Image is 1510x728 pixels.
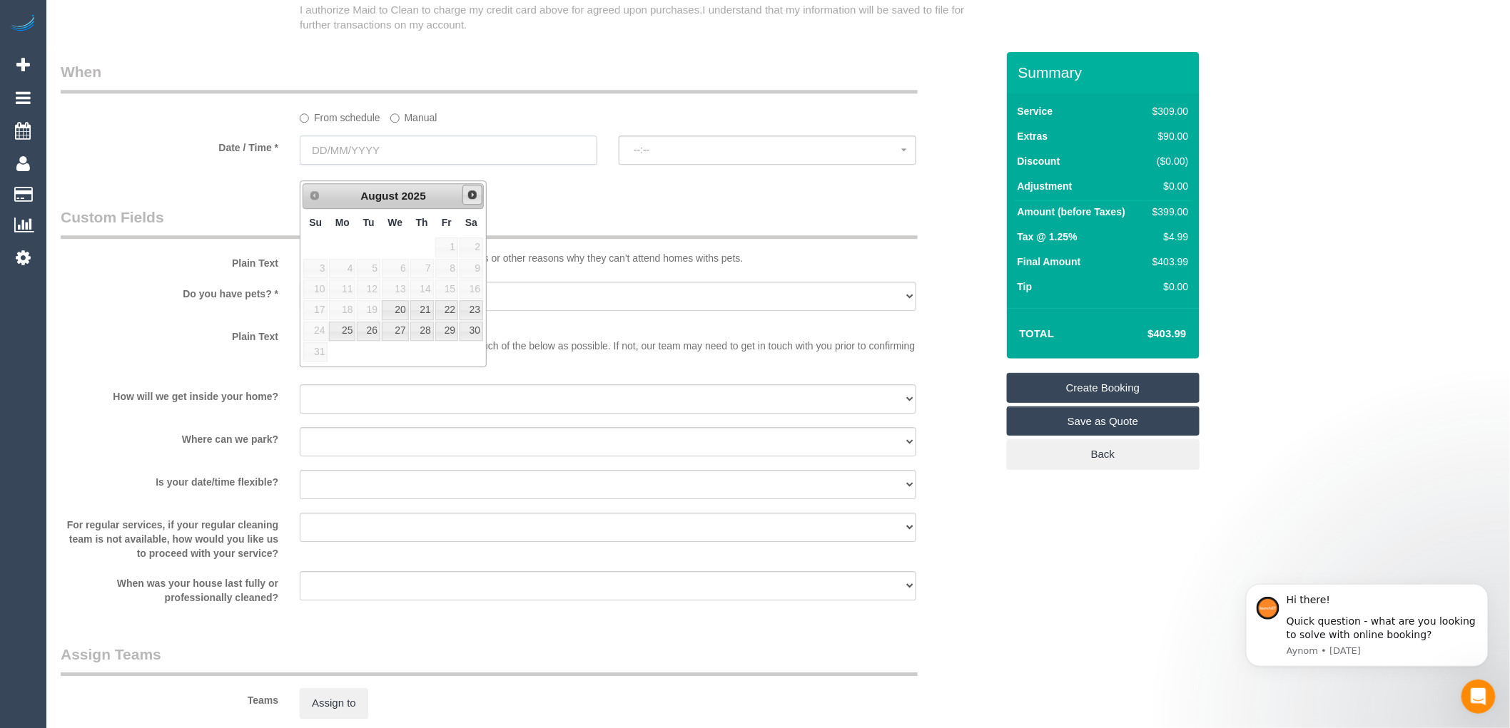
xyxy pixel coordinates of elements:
input: Manual [390,113,400,123]
label: Date / Time * [50,135,289,155]
span: 5 [357,259,380,278]
div: $0.00 [1147,280,1188,294]
span: 11 [329,280,355,299]
span: 3 [303,259,328,278]
legend: Assign Teams [61,644,918,676]
button: --:-- [619,135,916,165]
label: Is your date/time flexible? [50,470,289,489]
label: From schedule [300,106,380,125]
h4: $403.99 [1105,328,1186,340]
span: 12 [357,280,380,299]
h3: Summary [1018,64,1192,81]
span: --:-- [634,144,901,155]
label: When was your house last fully or professionally cleaned? [50,571,289,605]
label: Plain Text [50,251,289,270]
span: 2025 [402,190,426,202]
strong: Total [1020,327,1055,339]
div: $90.00 [1147,129,1188,143]
a: Back [1007,439,1200,469]
input: From schedule [300,113,309,123]
a: 23 [460,300,483,319]
label: Amount (before Taxes) [1018,205,1125,219]
label: Teams [50,688,289,707]
a: 26 [357,322,380,341]
span: Wednesday [388,217,403,228]
a: 27 [382,322,409,341]
span: Friday [442,217,452,228]
span: 18 [329,300,355,319]
a: Next [462,185,482,205]
a: Prev [305,185,325,205]
div: $309.00 [1147,104,1188,118]
a: 21 [410,300,434,319]
span: 16 [460,280,483,299]
div: $4.99 [1147,230,1188,244]
a: 25 [329,322,355,341]
label: Final Amount [1018,255,1081,269]
a: 20 [382,300,409,319]
span: 17 [303,300,328,319]
span: August [360,190,398,202]
label: Plain Text [50,324,289,344]
span: 10 [303,280,328,299]
span: 31 [303,342,328,362]
label: How will we get inside your home? [50,384,289,404]
span: 4 [329,259,355,278]
label: Tax @ 1.25% [1018,230,1078,244]
label: Do you have pets? * [50,282,289,301]
span: Tuesday [363,217,375,228]
span: Sunday [309,217,322,228]
label: Adjustment [1018,179,1073,193]
span: 8 [435,259,458,278]
label: Manual [390,106,437,125]
span: Next [467,189,478,200]
button: Assign to [300,688,368,718]
span: 9 [460,259,483,278]
a: 22 [435,300,458,319]
span: Prev [309,190,320,201]
span: 19 [357,300,380,319]
div: $0.00 [1147,179,1188,193]
span: Monday [335,217,350,228]
legend: Custom Fields [61,207,918,239]
label: Discount [1018,154,1060,168]
div: $399.00 [1147,205,1188,219]
iframe: Intercom live chat [1461,680,1496,714]
label: For regular services, if your regular cleaning team is not available, how would you like us to pr... [50,513,289,560]
span: 24 [303,322,328,341]
a: 29 [435,322,458,341]
div: I authorize Maid to Clean to charge my credit card above for agreed upon purchases. [289,2,1006,33]
div: ($0.00) [1147,154,1188,168]
span: 15 [435,280,458,299]
label: Extras [1018,129,1048,143]
input: DD/MM/YYYY [300,135,597,165]
a: 28 [410,322,434,341]
span: Thursday [416,217,428,228]
a: Create Booking [1007,373,1200,403]
label: Tip [1018,280,1033,294]
label: Service [1018,104,1053,118]
p: If you have time, please let us know as much of the below as possible. If not, our team may need ... [300,324,916,367]
span: 2 [460,237,483,257]
p: Some of our cleaning teams have allergies or other reasons why they can't attend homes withs pets. [300,251,916,265]
legend: When [61,61,918,93]
span: 1 [435,237,458,257]
label: Where can we park? [50,427,289,446]
span: 14 [410,280,434,299]
span: Saturday [465,217,477,228]
a: Save as Quote [1007,406,1200,436]
img: Automaid Logo [9,14,37,34]
div: $403.99 [1147,255,1188,269]
span: 7 [410,259,434,278]
span: 6 [382,259,409,278]
iframe: Intercom notifications message [1225,563,1510,689]
span: 13 [382,280,409,299]
a: 30 [460,322,483,341]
